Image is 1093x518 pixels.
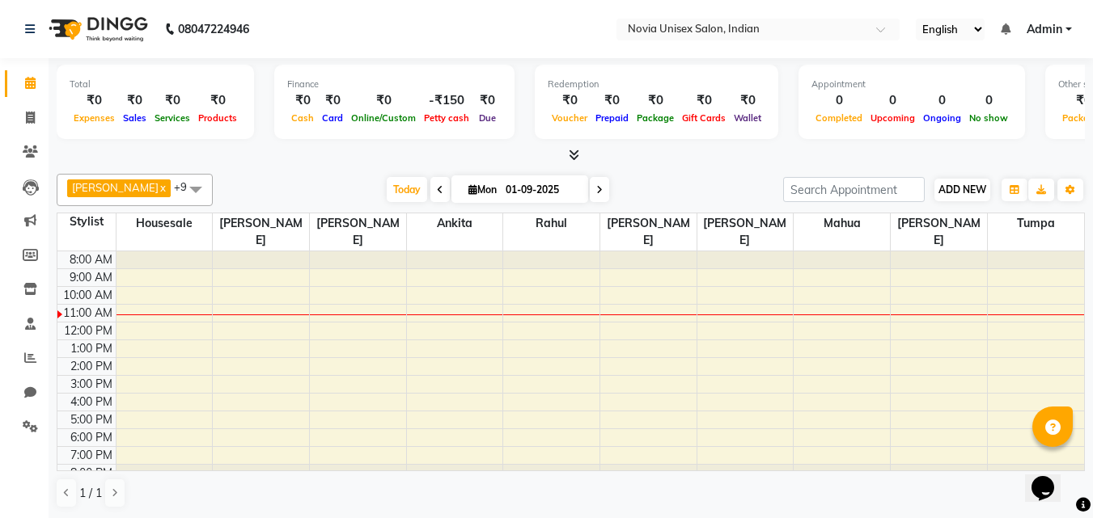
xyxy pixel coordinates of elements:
[67,429,116,446] div: 6:00 PM
[72,181,159,194] span: [PERSON_NAME]
[919,112,965,124] span: Ongoing
[174,180,199,193] span: +9
[347,112,420,124] span: Online/Custom
[501,178,582,202] input: 2025-09-01
[60,305,116,322] div: 11:00 AM
[159,181,166,194] a: x
[61,322,116,339] div: 12:00 PM
[678,112,730,124] span: Gift Cards
[70,78,241,91] div: Total
[41,6,152,52] img: logo
[794,213,890,234] span: mahua
[318,91,347,110] div: ₹0
[79,485,102,502] span: 1 / 1
[965,112,1012,124] span: No show
[57,213,116,230] div: Stylist
[213,213,309,251] span: [PERSON_NAME]
[178,6,249,52] b: 08047224946
[548,112,591,124] span: Voucher
[70,112,119,124] span: Expenses
[473,91,502,110] div: ₹0
[67,340,116,357] div: 1:00 PM
[811,91,866,110] div: 0
[194,112,241,124] span: Products
[150,112,194,124] span: Services
[811,78,1012,91] div: Appointment
[464,183,501,196] span: Mon
[503,213,599,234] span: Rahul
[194,91,241,110] div: ₹0
[287,112,318,124] span: Cash
[548,91,591,110] div: ₹0
[591,112,633,124] span: Prepaid
[150,91,194,110] div: ₹0
[475,112,500,124] span: Due
[783,177,925,202] input: Search Appointment
[548,78,765,91] div: Redemption
[119,91,150,110] div: ₹0
[633,112,678,124] span: Package
[67,394,116,411] div: 4:00 PM
[678,91,730,110] div: ₹0
[387,177,427,202] span: Today
[66,269,116,286] div: 9:00 AM
[866,91,919,110] div: 0
[866,112,919,124] span: Upcoming
[60,287,116,304] div: 10:00 AM
[347,91,420,110] div: ₹0
[318,112,347,124] span: Card
[730,91,765,110] div: ₹0
[633,91,678,110] div: ₹0
[67,447,116,464] div: 7:00 PM
[310,213,406,251] span: [PERSON_NAME]
[67,376,116,393] div: 3:00 PM
[67,358,116,375] div: 2:00 PM
[965,91,1012,110] div: 0
[287,78,502,91] div: Finance
[919,91,965,110] div: 0
[697,213,794,251] span: [PERSON_NAME]
[938,183,986,196] span: ADD NEW
[119,112,150,124] span: Sales
[730,112,765,124] span: Wallet
[811,112,866,124] span: Completed
[287,91,318,110] div: ₹0
[591,91,633,110] div: ₹0
[891,213,987,251] span: [PERSON_NAME]
[420,112,473,124] span: Petty cash
[67,465,116,482] div: 8:00 PM
[934,179,990,201] button: ADD NEW
[420,91,473,110] div: -₹150
[1027,21,1062,38] span: Admin
[600,213,697,251] span: [PERSON_NAME]
[70,91,119,110] div: ₹0
[1025,453,1077,502] iframe: chat widget
[988,213,1084,234] span: Tumpa
[66,251,116,268] div: 8:00 AM
[407,213,503,234] span: Ankita
[117,213,213,234] span: housesale
[67,411,116,428] div: 5:00 PM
